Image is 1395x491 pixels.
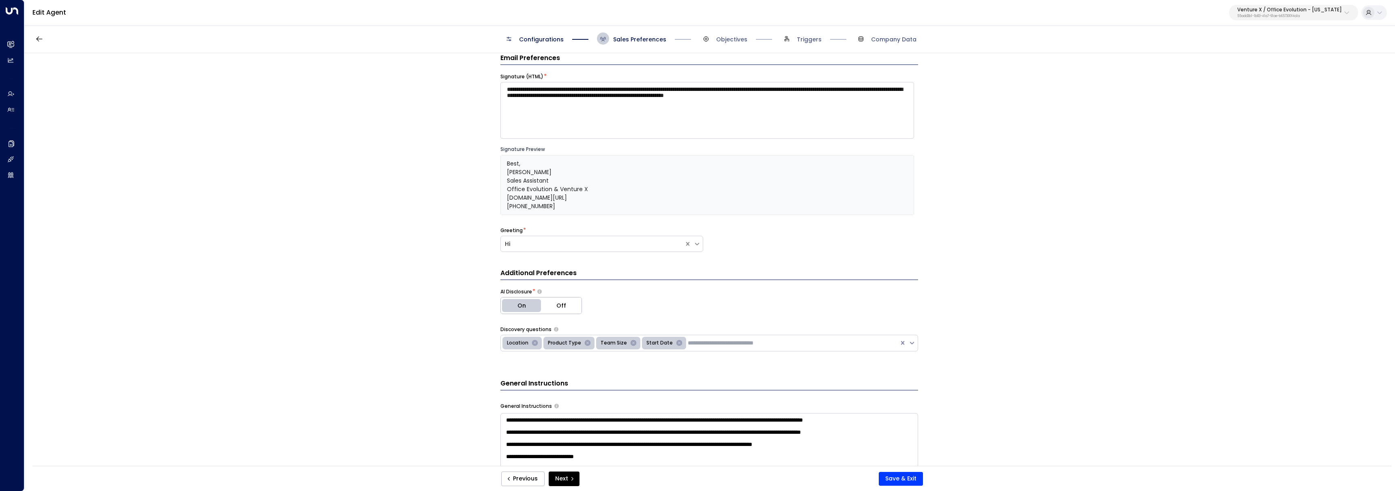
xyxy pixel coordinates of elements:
[549,472,579,486] button: Next
[507,202,555,210] a: [PHONE_NUMBER]
[501,297,541,314] button: On
[507,168,908,211] p: [PERSON_NAME] Sales Assistant Office Evolution & Venture X
[545,338,582,348] div: Product Type
[505,240,680,248] div: Hi
[500,326,552,333] label: Discovery questions
[500,379,918,390] h3: General Instructions
[32,8,66,17] a: Edit Agent
[500,227,523,234] label: Greeting
[504,338,530,348] div: Location
[1237,7,1342,12] p: Venture X / Office Evolution - [US_STATE]
[500,403,552,410] label: General Instructions
[554,327,558,332] button: Select the types of questions the agent should use to engage leads in initial emails. These help ...
[530,338,540,348] div: Remove Location
[1237,15,1342,18] p: 55add3b1-1b83-41a7-91ae-b657300f4a1a
[1229,5,1358,20] button: Venture X / Office Evolution - [US_STATE]55add3b1-1b83-41a7-91ae-b657300f4a1a
[500,297,582,314] div: Platform
[500,288,532,295] label: AI Disclosure
[519,35,564,43] span: Configurations
[871,35,916,43] span: Company Data
[500,73,543,80] label: Signature (HTML)
[716,35,747,43] span: Objectives
[507,159,908,168] p: Best,
[507,194,567,202] a: [DOMAIN_NAME][URL]
[674,338,685,348] div: Remove Start Date
[537,289,542,294] button: Choose whether the agent should proactively disclose its AI nature in communications or only reve...
[500,268,918,280] h3: Additional Preferences
[554,404,559,408] button: Provide any specific instructions you want the agent to follow when responding to leads. This app...
[541,297,582,314] button: Off
[644,338,674,348] div: Start Date
[613,35,666,43] span: Sales Preferences
[628,338,639,348] div: Remove Team Size
[879,472,923,486] button: Save & Exit
[582,338,593,348] div: Remove Product Type
[500,146,914,153] div: Signature Preview
[500,53,918,65] h3: Email Preferences
[797,35,822,43] span: Triggers
[598,338,628,348] div: Team Size
[501,472,545,486] button: Previous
